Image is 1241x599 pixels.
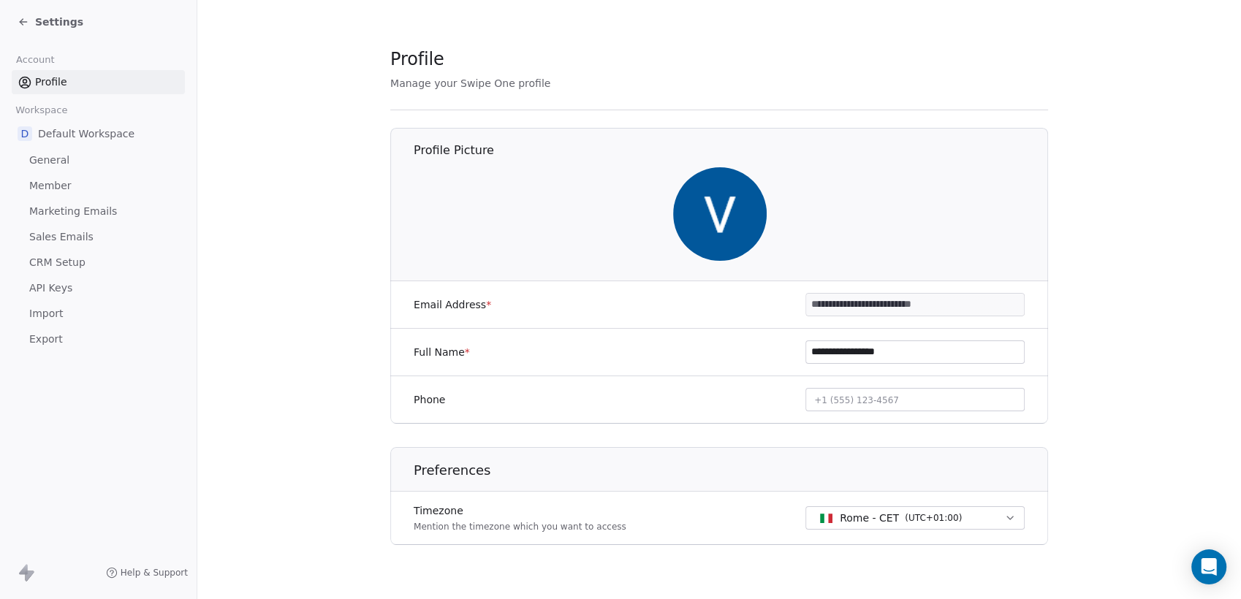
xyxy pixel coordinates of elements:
span: Manage your Swipe One profile [390,77,550,89]
button: +1 (555) 123-4567 [805,388,1025,411]
h1: Preferences [414,462,1049,479]
a: Import [12,302,185,326]
span: Profile [390,48,444,70]
label: Email Address [414,297,491,312]
label: Phone [414,392,445,407]
a: Help & Support [106,567,188,579]
button: Rome - CET(UTC+01:00) [805,506,1025,530]
span: Sales Emails [29,229,94,245]
img: gEN4dPvMhzDc4pK65yaCBusCX8UQisNJFHVfUdmWgiI [673,167,767,261]
span: Account [10,49,61,71]
a: Settings [18,15,83,29]
a: Profile [12,70,185,94]
span: General [29,153,69,168]
h1: Profile Picture [414,142,1049,159]
a: General [12,148,185,172]
label: Full Name [414,345,470,359]
span: Help & Support [121,567,188,579]
span: Settings [35,15,83,29]
span: CRM Setup [29,255,86,270]
span: ( UTC+01:00 ) [905,511,962,524]
span: +1 (555) 123-4567 [814,395,899,405]
a: Export [12,327,185,351]
div: Open Intercom Messenger [1191,549,1226,584]
span: Import [29,306,63,321]
p: Mention the timezone which you want to access [414,521,626,533]
label: Timezone [414,503,626,518]
span: Workspace [10,99,74,121]
span: Rome - CET [840,511,899,525]
span: D [18,126,32,141]
span: Default Workspace [38,126,134,141]
a: CRM Setup [12,251,185,275]
span: Member [29,178,72,194]
a: Sales Emails [12,225,185,249]
a: Member [12,174,185,198]
span: Profile [35,75,67,90]
a: API Keys [12,276,185,300]
span: API Keys [29,281,72,296]
span: Export [29,332,63,347]
a: Marketing Emails [12,199,185,224]
span: Marketing Emails [29,204,117,219]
